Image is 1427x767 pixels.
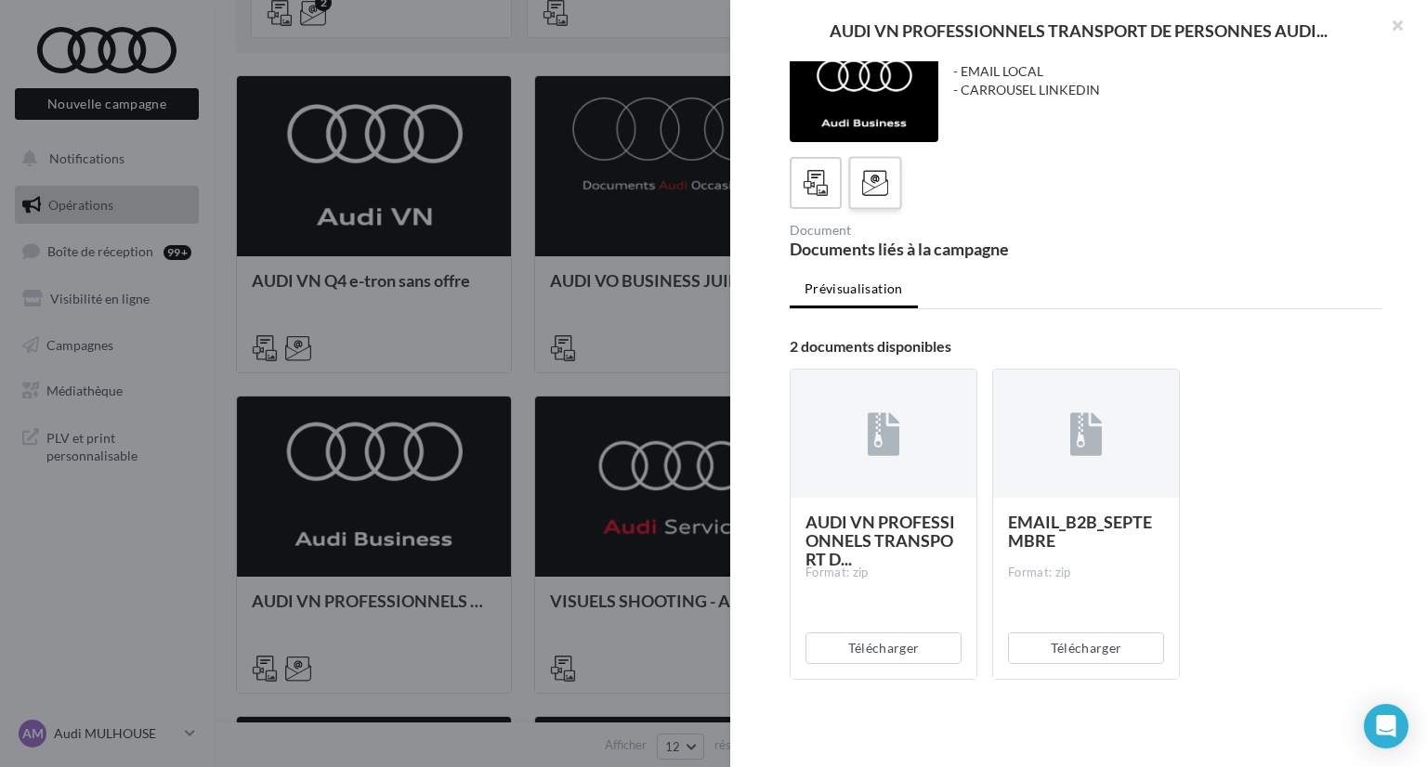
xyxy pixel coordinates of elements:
div: Document [790,224,1079,237]
div: Format: zip [805,565,962,581]
span: AUDI VN PROFESSIONNELS TRANSPORT DE PERSONNES AUDI... [830,22,1328,39]
button: Télécharger [1008,632,1164,664]
div: Format: zip [1008,565,1164,581]
div: - EMAIL LOCAL - CARROUSEL LINKEDIN [953,62,1368,99]
div: 2 documents disponibles [790,339,1382,354]
span: AUDI VN PROFESSIONNELS TRANSPORT D... [805,512,955,569]
div: Documents liés à la campagne [790,240,1079,257]
button: Télécharger [805,632,962,664]
div: Open Intercom Messenger [1364,704,1408,748]
span: EMAIL_B2B_SEPTEMBRE [1008,512,1152,551]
